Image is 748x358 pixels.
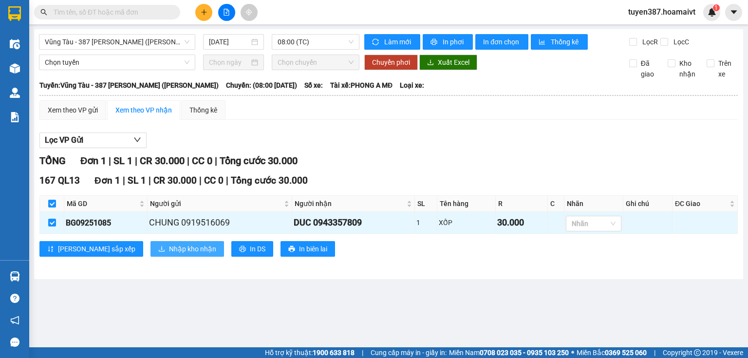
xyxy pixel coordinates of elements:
[605,349,647,357] strong: 0369 525 060
[725,4,742,21] button: caret-down
[620,6,703,18] span: tuyen387.hoamaivt
[209,57,249,68] input: Chọn ngày
[439,217,494,228] div: XỐP
[241,4,258,21] button: aim
[128,175,146,186] span: SL 1
[8,9,23,19] span: Gửi:
[567,198,620,209] div: Nhãn
[638,37,659,47] span: Lọc R
[149,175,151,186] span: |
[8,8,76,20] div: 167 QL13
[209,37,249,47] input: 14/09/2025
[39,81,219,89] b: Tuyến: Vũng Tàu - 387 [PERSON_NAME] ([PERSON_NAME])
[245,9,252,16] span: aim
[416,217,435,228] div: 1
[362,347,363,358] span: |
[83,32,151,43] div: van
[364,34,420,50] button: syncLàm mới
[443,37,465,47] span: In phơi
[10,271,20,282] img: warehouse-icon
[10,63,20,74] img: warehouse-icon
[280,241,335,257] button: printerIn biên lai
[140,155,185,167] span: CR 30.000
[10,294,19,303] span: question-circle
[123,175,125,186] span: |
[675,58,699,79] span: Kho nhận
[45,55,189,70] span: Chọn tuyến
[109,155,111,167] span: |
[189,105,217,115] div: Thống kê
[48,105,98,115] div: Xem theo VP gửi
[694,349,701,356] span: copyright
[149,216,290,229] div: CHUNG 0919516069
[364,55,418,70] button: Chuyển phơi
[497,216,545,229] div: 30.000
[231,175,308,186] span: Tổng cước 30.000
[226,175,228,186] span: |
[548,196,564,212] th: C
[45,35,189,49] span: Vũng Tàu - 387 Đinh Bộ Lĩnh (Hàng Hoá)
[39,241,143,257] button: sort-ascending[PERSON_NAME] sắp xếp
[54,7,168,18] input: Tìm tên, số ĐT hoặc mã đơn
[215,155,217,167] span: |
[201,9,207,16] span: plus
[313,349,355,357] strong: 1900 633 818
[415,196,437,212] th: SL
[195,4,212,21] button: plus
[8,32,76,45] div: 0902989991
[47,245,54,253] span: sort-ascending
[623,196,673,212] th: Ghi chú
[294,216,413,229] div: DUC 0943357809
[295,198,405,209] span: Người nhận
[250,244,265,254] span: In DS
[66,217,146,229] div: BG09251085
[158,245,165,253] span: download
[169,244,216,254] span: Nhập kho nhận
[449,347,569,358] span: Miền Nam
[10,112,20,122] img: solution-icon
[304,80,323,91] span: Số xe:
[427,59,434,67] span: download
[419,55,477,70] button: downloadXuất Excel
[278,35,354,49] span: 08:00 (TC)
[708,8,716,17] img: icon-new-feature
[83,9,107,19] span: Nhận:
[480,349,569,357] strong: 0708 023 035 - 0935 103 250
[83,8,151,32] div: HANG NGOAI
[192,155,212,167] span: CC 0
[571,351,574,355] span: ⚪️
[437,196,496,212] th: Tên hàng
[400,80,424,91] span: Loại xe:
[231,241,273,257] button: printerIn DS
[371,347,447,358] span: Cung cấp máy in - giấy in:
[39,132,147,148] button: Lọc VP Gửi
[299,244,327,254] span: In biên lai
[10,39,20,49] img: warehouse-icon
[80,155,106,167] span: Đơn 1
[39,155,66,167] span: TỔNG
[83,43,151,57] div: 0908416139
[135,155,137,167] span: |
[39,175,80,186] span: 167 QL13
[531,34,588,50] button: bar-chartThống kê
[577,347,647,358] span: Miền Bắc
[637,58,661,79] span: Đã giao
[40,9,47,16] span: search
[94,175,120,186] span: Đơn 1
[220,155,298,167] span: Tổng cước 30.000
[10,316,19,325] span: notification
[199,175,202,186] span: |
[330,80,393,91] span: Tài xế: PHONG A MĐ
[45,134,83,146] span: Lọc VP Gửi
[204,175,224,186] span: CC 0
[729,8,738,17] span: caret-down
[83,62,97,73] span: DĐ:
[67,198,137,209] span: Mã GD
[8,20,76,32] div: loan
[714,4,718,11] span: 1
[423,34,473,50] button: printerIn phơi
[551,37,580,47] span: Thống kê
[83,57,135,91] span: long phuoc v
[675,198,728,209] span: ĐC Giao
[58,244,135,254] span: [PERSON_NAME] sắp xếp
